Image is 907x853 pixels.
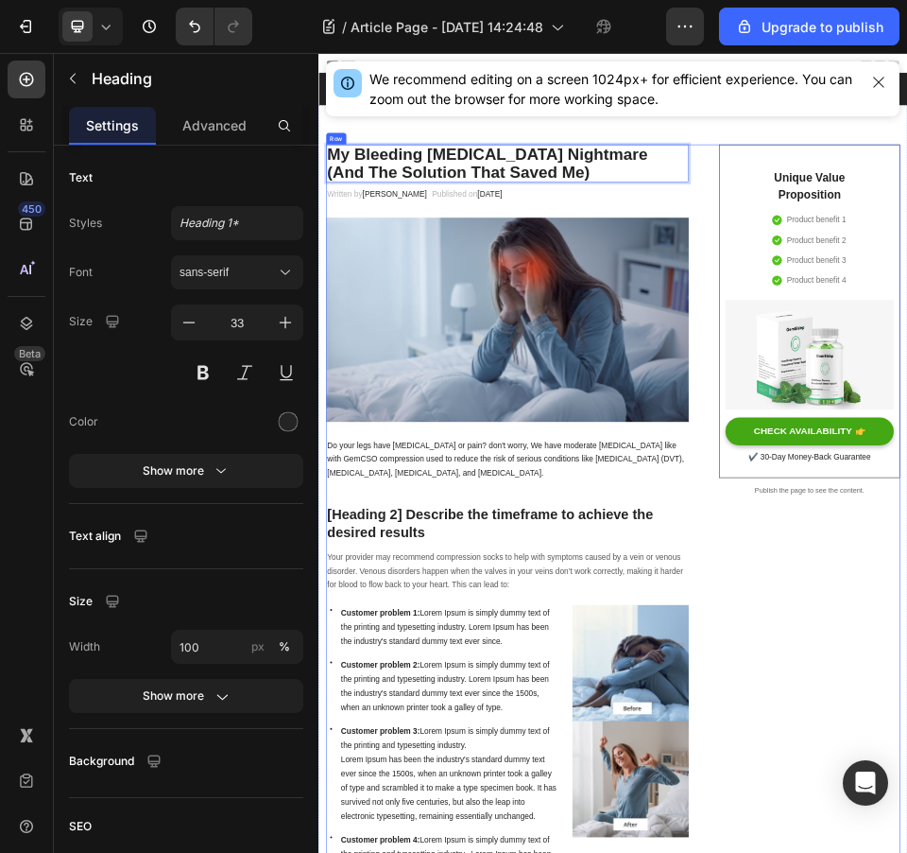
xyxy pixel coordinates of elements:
div: Beta [14,346,45,361]
span: Article Page - [DATE] 14:24:48 [351,17,543,37]
p: Settings [86,115,139,135]
p: Written by [16,259,213,287]
div: px [251,638,265,655]
div: Open Intercom Messenger [843,760,888,806]
label: Color [69,413,98,430]
div: 450 [18,201,45,217]
label: Font [69,264,93,281]
button: Heading 1* [171,206,303,240]
label: Size [69,313,93,330]
span: Styles [69,215,102,232]
button: sans-serif [171,255,303,289]
span: / [342,17,347,37]
div: We recommend editing on a screen 1024px+ for efficient experience. You can zoom out the browser f... [369,69,858,109]
button: px [273,635,296,658]
p: Heading [92,67,296,90]
button: % [247,635,269,658]
p: SEO [69,818,92,835]
span: sans-serif [180,264,276,281]
span: [DATE] [305,264,352,280]
div: Undo/Redo [176,8,252,45]
p: Text align [69,528,121,545]
p: Do your legs have [MEDICAL_DATA] or pain? don't worry, We have moderate [MEDICAL_DATA] like with ... [16,743,710,825]
span: Heading 1* [180,215,239,232]
p: Size [69,593,93,610]
div: Show more [143,687,231,705]
button: Upgrade to publish [719,8,899,45]
p: Published on [218,259,353,287]
h2: Rich Text Editor. Editing area: main [14,177,712,250]
p: My Bleeding [MEDICAL_DATA] Nightmare (And The Solution That Saved Me) [16,179,710,248]
p: Background [69,753,134,770]
div: Upgrade to publish [735,17,883,37]
iframe: Design area [318,53,907,853]
span: [PERSON_NAME] [84,264,209,280]
label: Width [69,638,100,655]
div: Row [18,157,49,174]
p: Text [69,169,93,186]
div: Show more [143,461,231,480]
div: % [279,638,290,655]
img: Alt Image [14,318,712,710]
button: Show more [69,679,303,713]
input: px% [171,630,303,664]
p: Advanced [182,115,247,135]
button: Show more [69,454,303,488]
